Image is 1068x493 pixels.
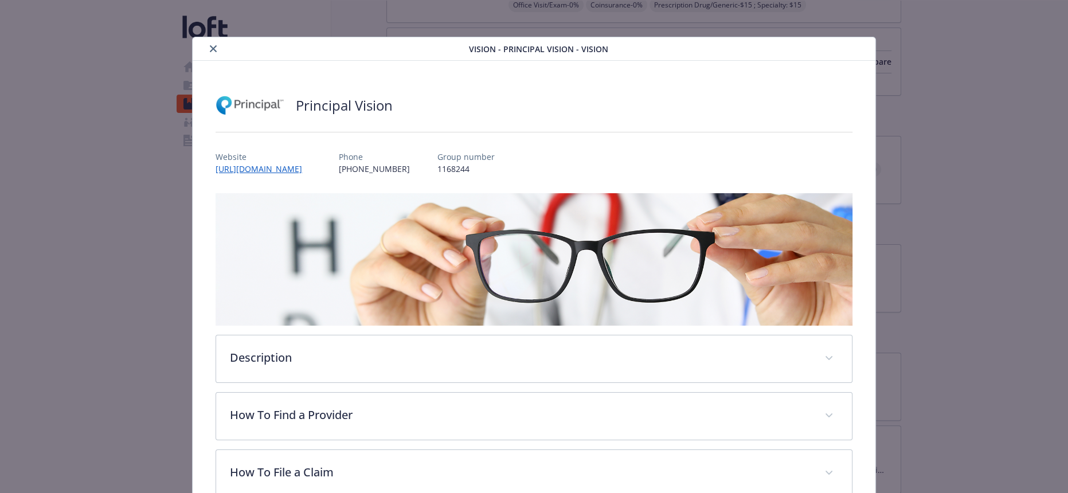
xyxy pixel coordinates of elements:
[437,151,495,163] p: Group number
[206,42,220,56] button: close
[216,163,311,174] a: [URL][DOMAIN_NAME]
[216,393,851,440] div: How To Find a Provider
[469,43,608,55] span: Vision - Principal Vision - Vision
[339,151,410,163] p: Phone
[216,335,851,382] div: Description
[216,193,852,326] img: banner
[230,349,810,366] p: Description
[230,464,810,481] p: How To File a Claim
[296,96,393,115] h2: Principal Vision
[216,151,311,163] p: Website
[230,406,810,424] p: How To Find a Provider
[339,163,410,175] p: [PHONE_NUMBER]
[216,88,284,123] img: Principal Financial Group Inc
[437,163,495,175] p: 1168244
